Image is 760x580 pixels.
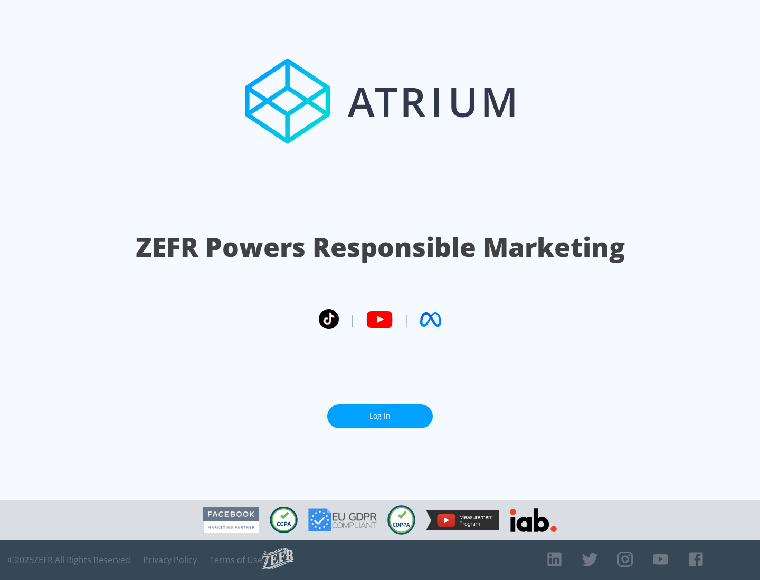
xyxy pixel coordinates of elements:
img: COPPA Compliant [387,505,415,535]
span: | [403,312,410,327]
span: © 2025 ZEFR All Rights Reserved [8,555,130,565]
img: YouTube Measurement Program [426,510,499,530]
a: Privacy Policy [143,555,197,565]
a: Terms of Use [210,555,262,565]
img: CCPA Compliant [270,507,298,533]
img: GDPR Compliant [308,508,377,531]
a: Log In [327,404,433,428]
img: IAB [510,508,557,532]
span: | [349,312,356,327]
h1: ZEFR Powers Responsible Marketing [136,229,625,265]
img: Facebook Marketing Partner [203,507,259,534]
